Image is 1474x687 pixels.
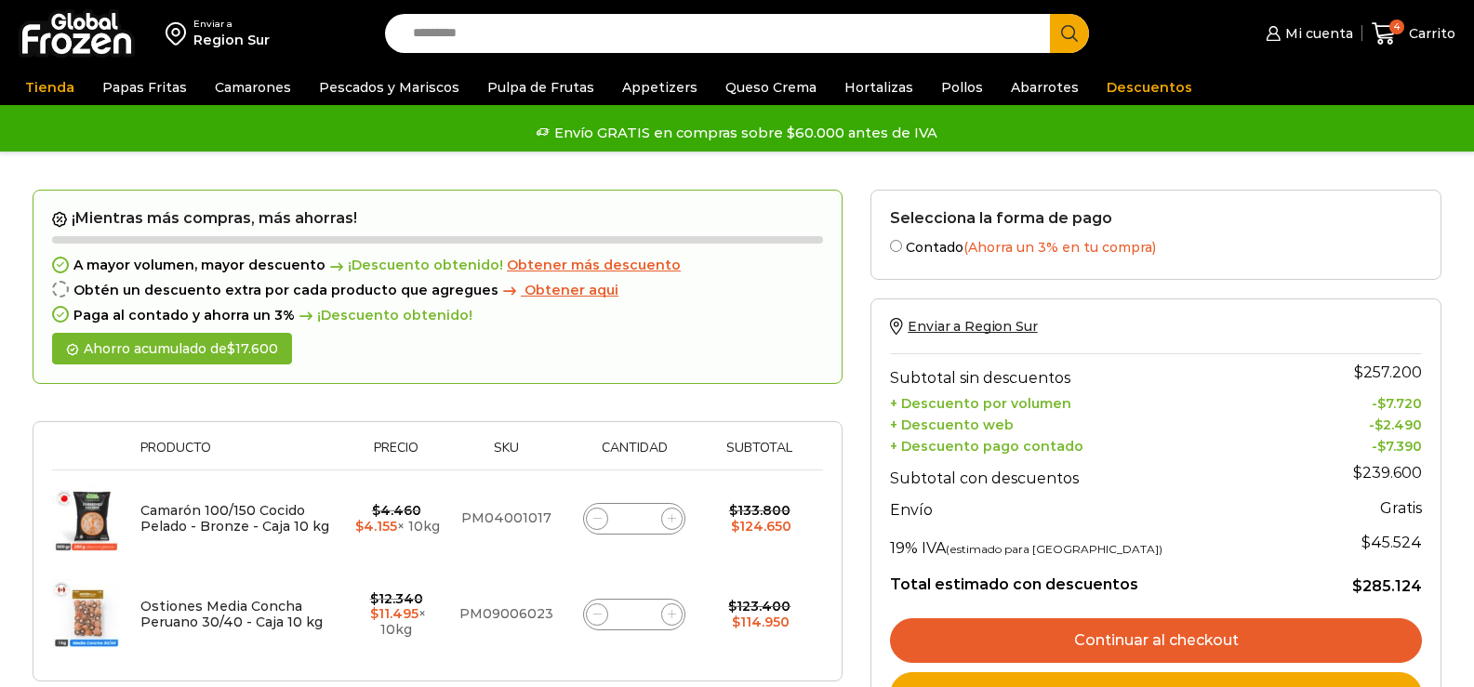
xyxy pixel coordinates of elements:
span: $ [355,518,364,535]
bdi: 12.340 [370,590,423,607]
a: Continuar al checkout [890,618,1422,663]
small: (estimado para [GEOGRAPHIC_DATA]) [946,542,1162,556]
div: Obtén un descuento extra por cada producto que agregues [52,283,823,298]
a: Tienda [16,70,84,105]
a: Hortalizas [835,70,923,105]
span: $ [732,614,740,630]
div: Ahorro acumulado de [52,333,292,365]
a: Mi cuenta [1261,15,1352,52]
th: + Descuento pago contado [890,433,1301,455]
bdi: 11.495 [370,605,418,622]
a: Pescados y Mariscos [310,70,469,105]
span: Obtener más descuento [507,257,681,273]
th: Subtotal con descuentos [890,455,1301,492]
td: PM09006023 [449,566,564,662]
h2: ¡Mientras más compras, más ahorras! [52,209,823,228]
a: Queso Crema [716,70,826,105]
td: - [1302,412,1423,433]
div: Paga al contado y ahorra un 3% [52,308,823,324]
span: Enviar a Region Sur [908,318,1037,335]
img: address-field-icon.svg [166,18,193,49]
span: (Ahorra un 3% en tu compra) [963,239,1156,256]
th: Sku [449,441,564,469]
a: Obtener más descuento [507,258,681,273]
td: - [1302,391,1423,413]
span: $ [731,518,739,535]
span: 45.524 [1361,534,1422,551]
span: $ [1361,534,1371,551]
strong: Gratis [1380,499,1422,517]
th: + Descuento por volumen [890,391,1301,413]
a: Abarrotes [1002,70,1088,105]
bdi: 17.600 [227,340,278,357]
th: Cantidad [564,441,706,469]
bdi: 133.800 [729,502,790,519]
span: $ [1377,395,1386,412]
span: $ [1354,363,1363,381]
span: 4 [1389,20,1404,34]
bdi: 257.200 [1354,363,1422,381]
th: Producto [131,441,343,469]
a: Appetizers [613,70,707,105]
th: Subtotal [705,441,814,469]
a: Obtener aqui [498,283,618,298]
td: PM04001017 [449,470,564,567]
bdi: 124.650 [731,518,791,535]
span: $ [370,605,378,622]
bdi: 4.155 [355,518,397,535]
span: $ [1377,438,1386,455]
h2: Selecciona la forma de pago [890,209,1422,227]
a: Pulpa de Frutas [478,70,604,105]
bdi: 123.400 [728,598,790,614]
th: 19% IVA [890,524,1301,561]
span: Carrito [1404,24,1455,43]
td: × 10kg [343,566,449,662]
bdi: 7.390 [1377,438,1422,455]
th: Subtotal sin descuentos [890,354,1301,391]
bdi: 285.124 [1352,577,1422,595]
bdi: 114.950 [732,614,790,630]
span: $ [370,590,378,607]
div: Enviar a [193,18,270,31]
a: Camarón 100/150 Cocido Pelado - Bronze - Caja 10 kg [140,502,329,535]
bdi: 2.490 [1374,416,1422,433]
a: Pollos [932,70,992,105]
a: Ostiones Media Concha Peruano 30/40 - Caja 10 kg [140,598,323,630]
a: Enviar a Region Sur [890,318,1037,335]
input: Product quantity [621,506,647,532]
span: $ [372,502,380,519]
bdi: 7.720 [1377,395,1422,412]
input: Product quantity [621,601,647,628]
th: + Descuento web [890,412,1301,433]
a: 4 Carrito [1372,12,1455,56]
td: × 10kg [343,470,449,567]
label: Contado [890,236,1422,256]
bdi: 239.600 [1353,464,1422,482]
span: $ [227,340,235,357]
td: - [1302,433,1423,455]
span: Mi cuenta [1281,24,1353,43]
a: Papas Fritas [93,70,196,105]
input: Contado(Ahorra un 3% en tu compra) [890,240,902,252]
span: $ [1374,416,1383,433]
div: A mayor volumen, mayor descuento [52,258,823,273]
span: $ [1353,464,1362,482]
span: $ [728,598,737,614]
span: $ [729,502,737,519]
span: ¡Descuento obtenido! [325,258,503,273]
span: ¡Descuento obtenido! [295,308,472,324]
button: Search button [1050,14,1089,53]
bdi: 4.460 [372,502,421,519]
th: Precio [343,441,449,469]
a: Camarones [206,70,300,105]
th: Envío [890,492,1301,524]
span: $ [1352,577,1362,595]
span: Obtener aqui [525,282,618,298]
a: Descuentos [1097,70,1202,105]
th: Total estimado con descuentos [890,561,1301,597]
div: Region Sur [193,31,270,49]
